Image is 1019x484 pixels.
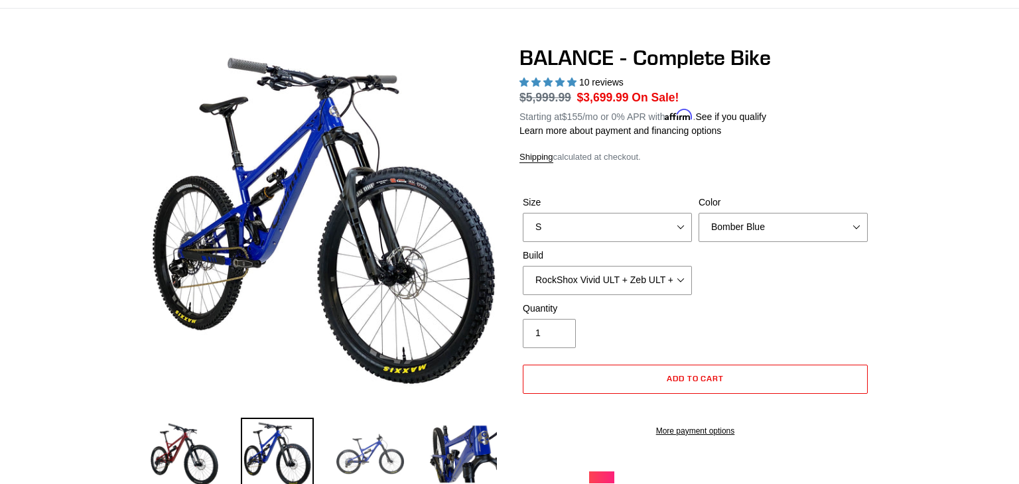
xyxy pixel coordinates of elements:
[519,125,721,136] a: Learn more about payment and financing options
[523,302,692,316] label: Quantity
[519,45,871,70] h1: BALANCE - Complete Bike
[519,107,766,124] p: Starting at /mo or 0% APR with .
[699,196,868,210] label: Color
[695,111,766,122] a: See if you qualify - Learn more about Affirm Financing (opens in modal)
[579,77,624,88] span: 10 reviews
[519,151,871,164] div: calculated at checkout.
[523,365,868,394] button: Add to cart
[523,249,692,263] label: Build
[519,152,553,163] a: Shipping
[519,91,571,104] s: $5,999.99
[665,109,693,121] span: Affirm
[577,91,629,104] span: $3,699.99
[523,196,692,210] label: Size
[523,425,868,437] a: More payment options
[667,373,724,383] span: Add to cart
[562,111,582,122] span: $155
[632,89,679,106] span: On Sale!
[519,77,579,88] span: 5.00 stars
